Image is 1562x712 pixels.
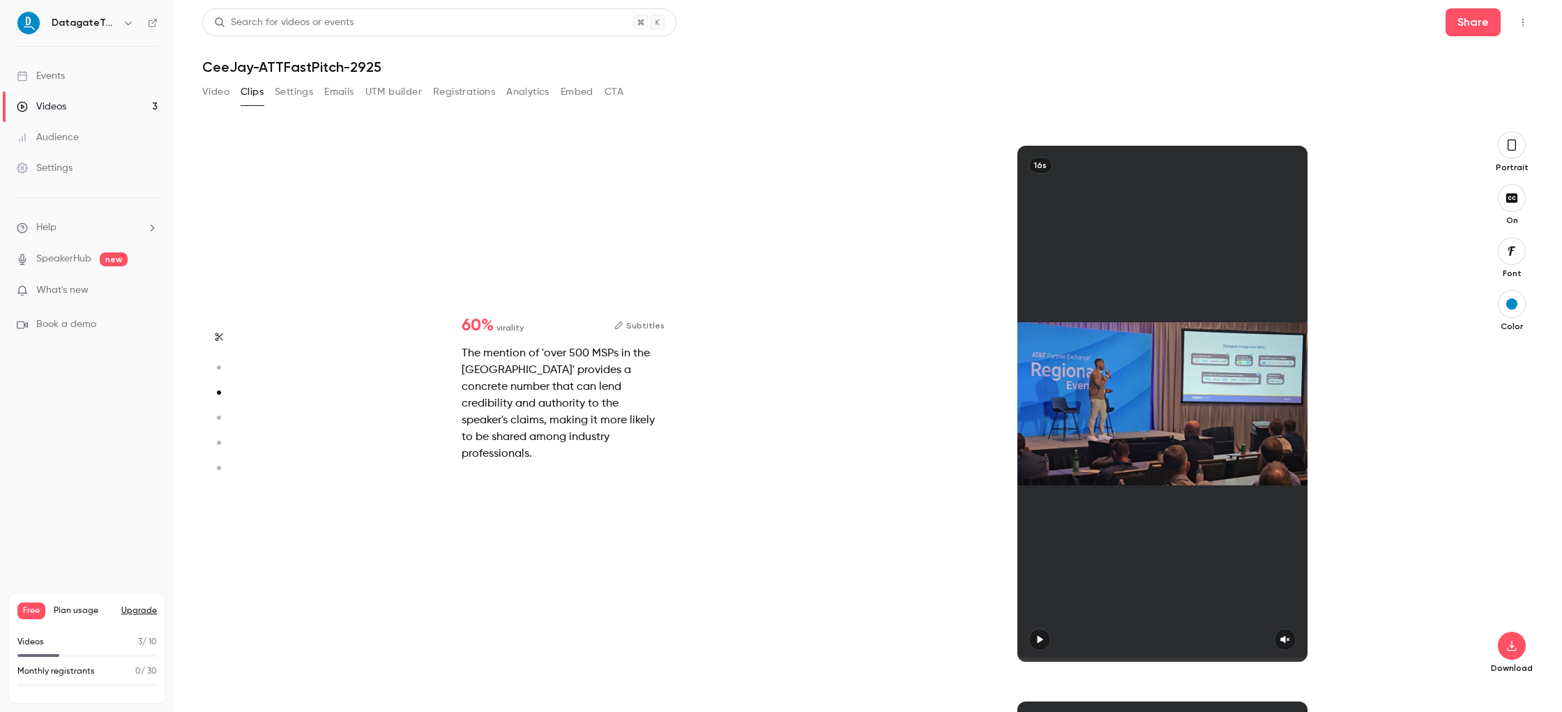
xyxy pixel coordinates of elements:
p: Download [1489,662,1534,674]
img: logo_orange.svg [22,22,33,33]
span: virality [496,321,524,334]
p: Videos [17,636,44,649]
img: tab_keywords_by_traffic_grey.svg [139,81,150,92]
p: Portrait [1489,162,1534,173]
button: Emails [324,81,354,103]
h6: DatagateTelecomBilling [52,16,117,30]
div: v 4.0.25 [39,22,68,33]
p: Color [1489,321,1534,332]
div: Domain Overview [53,82,125,91]
p: On [1489,215,1534,226]
span: 3 [138,638,142,646]
button: Top Bar Actions [1512,11,1534,33]
button: Upgrade [121,605,157,616]
button: Settings [275,81,313,103]
span: Plan usage [54,605,113,616]
img: website_grey.svg [22,36,33,47]
div: Keywords by Traffic [154,82,235,91]
p: / 30 [135,665,157,678]
div: The mention of 'over 500 MSPs in the [GEOGRAPHIC_DATA]' provides a concrete number that can lend ... [462,345,665,462]
span: 0 [135,667,141,676]
button: UTM builder [365,81,422,103]
button: CTA [605,81,623,103]
iframe: Noticeable Trigger [141,285,158,297]
div: Settings [17,161,73,175]
div: Events [17,69,65,83]
button: Share [1446,8,1501,36]
button: Subtitles [614,317,665,334]
button: Registrations [433,81,495,103]
span: What's new [36,283,89,298]
div: Videos [17,100,66,114]
p: / 10 [138,636,157,649]
span: Book a demo [36,317,96,332]
p: Monthly registrants [17,665,95,678]
img: DatagateTelecomBilling [17,12,40,34]
span: 60 % [462,317,494,334]
li: help-dropdown-opener [17,220,158,235]
span: Help [36,220,56,235]
button: Clips [241,81,264,103]
p: Font [1489,268,1534,279]
span: Free [17,603,45,619]
h1: CeeJay-ATTFastPitch-2925 [202,59,1534,75]
div: Search for videos or events [214,15,354,30]
span: new [100,252,128,266]
div: Audience [17,130,79,144]
button: Embed [561,81,593,103]
div: Domain: [DOMAIN_NAME] [36,36,153,47]
button: Video [202,81,229,103]
button: Analytics [506,81,549,103]
img: tab_domain_overview_orange.svg [38,81,49,92]
a: SpeakerHub [36,252,91,266]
